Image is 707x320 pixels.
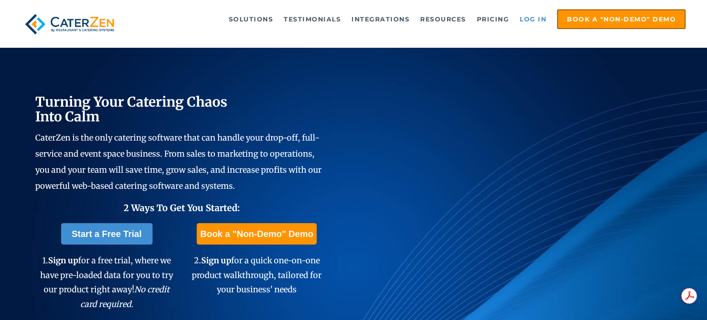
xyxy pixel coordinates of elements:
a: Testimonials [279,10,345,28]
a: Start a Free Trial [61,223,153,245]
a: Log in [515,10,551,28]
span: Turning Your Catering Chaos Into Calm [35,93,227,125]
span: Sign up [48,255,78,266]
iframe: Help widget launcher [628,285,697,310]
em: No credit card required. [80,284,170,309]
span: 2 Ways To Get You Started: [124,202,240,213]
a: Resources [416,10,471,28]
a: Pricing [472,10,514,28]
span: 1. for a free trial, where we have pre-loaded data for you to try our product right away! [40,255,173,309]
span: 2. for a quick one-on-one product walkthrough, tailored for your business' needs [192,255,322,295]
a: Solutions [224,10,278,28]
div: Navigation Menu [135,9,686,29]
a: Book a "Non-Demo" Demo [557,9,686,29]
a: Integrations [347,10,414,28]
img: caterzen [21,9,118,39]
span: CaterZen is the only catering software that can handle your drop-off, full-service and event spac... [35,133,322,191]
span: Sign up [201,255,231,266]
a: Book a "Non-Demo" Demo [197,223,317,245]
